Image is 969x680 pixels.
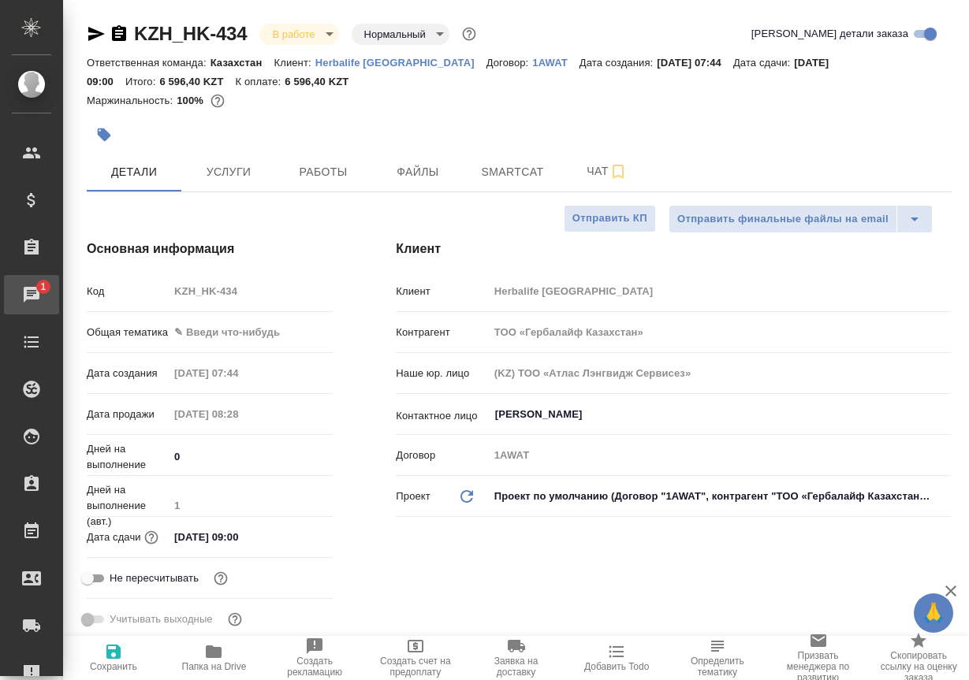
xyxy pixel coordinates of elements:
[532,57,580,69] p: 1AWAT
[584,661,649,672] span: Добавить Todo
[489,483,952,510] div: Проект по умолчанию (Договор "1AWAT", контрагент "ТОО «Гербалайф Казахстан»")
[352,24,449,45] div: В работе
[63,636,164,680] button: Сохранить
[532,55,580,69] a: 1AWAT
[566,636,667,680] button: Добавить Todo
[285,76,360,87] p: 6 596,40 KZT
[110,570,199,586] span: Не пересчитывать
[868,636,969,680] button: Скопировать ссылку на оценку заказа
[375,656,457,678] span: Создать счет на предоплату
[169,526,307,548] input: ✎ Введи что-нибудь
[225,609,245,630] button: Выбери, если сб и вс нужно считать рабочими днями для выполнения заказа.
[920,596,947,630] span: 🙏
[87,482,169,530] p: Дней на выполнение (авт.)
[159,76,235,87] p: 6 596,40 KZT
[274,656,356,678] span: Создать рекламацию
[475,656,557,678] span: Заявка на доставку
[87,117,121,152] button: Добавить тэг
[489,362,952,385] input: Пустое поле
[466,636,567,680] button: Заявка на доставку
[943,413,946,416] button: Open
[365,636,466,680] button: Создать счет на предоплату
[177,95,207,106] p: 100%
[87,407,169,422] p: Дата продажи
[569,162,645,181] span: Чат
[169,280,333,303] input: Пустое поле
[489,321,952,344] input: Пустое поле
[572,210,647,228] span: Отправить КП
[211,568,231,589] button: Включи, если не хочешь, чтобы указанная дата сдачи изменилась после переставления заказа в 'Подтв...
[459,24,479,44] button: Доп статусы указывают на важность/срочность заказа
[564,205,656,232] button: Отправить КП
[396,325,488,340] p: Контрагент
[285,162,361,182] span: Работы
[191,162,266,182] span: Услуги
[141,527,162,548] button: Если добавить услуги и заполнить их объемом, то дата рассчитается автоматически
[486,57,533,69] p: Договор:
[87,95,177,106] p: Маржинальность:
[360,28,430,41] button: Нормальный
[914,593,953,633] button: 🙏
[259,24,338,45] div: В работе
[669,205,933,233] div: split button
[87,325,169,340] p: Общая тематика
[4,275,59,314] a: 1
[396,448,488,463] p: Договор
[87,24,106,43] button: Скопировать ссылку для ЯМессенджера
[169,403,307,425] input: Пустое поле
[489,444,952,466] input: Пустое поле
[164,636,265,680] button: Папка на Drive
[134,23,247,44] a: KZH_HK-434
[657,57,733,69] p: [DATE] 07:44
[169,494,333,517] input: Пустое поле
[87,441,169,473] p: Дней на выполнение
[396,408,488,424] p: Контактное лицо
[90,661,137,672] span: Сохранить
[267,28,319,41] button: В работе
[182,661,247,672] span: Папка на Drive
[396,284,488,299] p: Клиент
[207,91,228,111] button: 0.00 KZT;
[380,162,456,182] span: Файлы
[768,636,869,680] button: Призвать менеджера по развитию
[174,325,314,340] div: ✎ Введи что-нибудь
[609,162,628,181] svg: Подписаться
[87,530,141,545] p: Дата сдачи
[396,489,430,504] p: Проект
[677,210,889,229] span: Отправить финальные файлы на email
[110,24,129,43] button: Скопировать ссылку
[125,76,159,87] p: Итого:
[274,57,315,69] p: Клиент:
[87,240,333,258] h4: Основная информация
[489,280,952,303] input: Пустое поле
[751,26,908,42] span: [PERSON_NAME] детали заказа
[264,636,365,680] button: Создать рекламацию
[31,279,55,295] span: 1
[87,284,169,299] p: Код
[676,656,758,678] span: Определить тематику
[315,57,486,69] p: Herbalife [GEOGRAPHIC_DATA]
[733,57,794,69] p: Дата сдачи:
[169,319,333,346] div: ✎ Введи что-нибудь
[396,366,488,381] p: Наше юр. лицо
[169,362,307,385] input: Пустое поле
[475,162,550,182] span: Smartcat
[110,611,213,627] span: Учитывать выходные
[87,366,169,381] p: Дата создания
[236,76,285,87] p: К оплате:
[669,205,897,233] button: Отправить финальные файлы на email
[96,162,172,182] span: Детали
[667,636,768,680] button: Определить тематику
[315,55,486,69] a: Herbalife [GEOGRAPHIC_DATA]
[87,57,211,69] p: Ответственная команда:
[580,57,657,69] p: Дата создания:
[211,57,274,69] p: Казахстан
[396,240,952,258] h4: Клиент
[169,445,333,468] input: ✎ Введи что-нибудь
